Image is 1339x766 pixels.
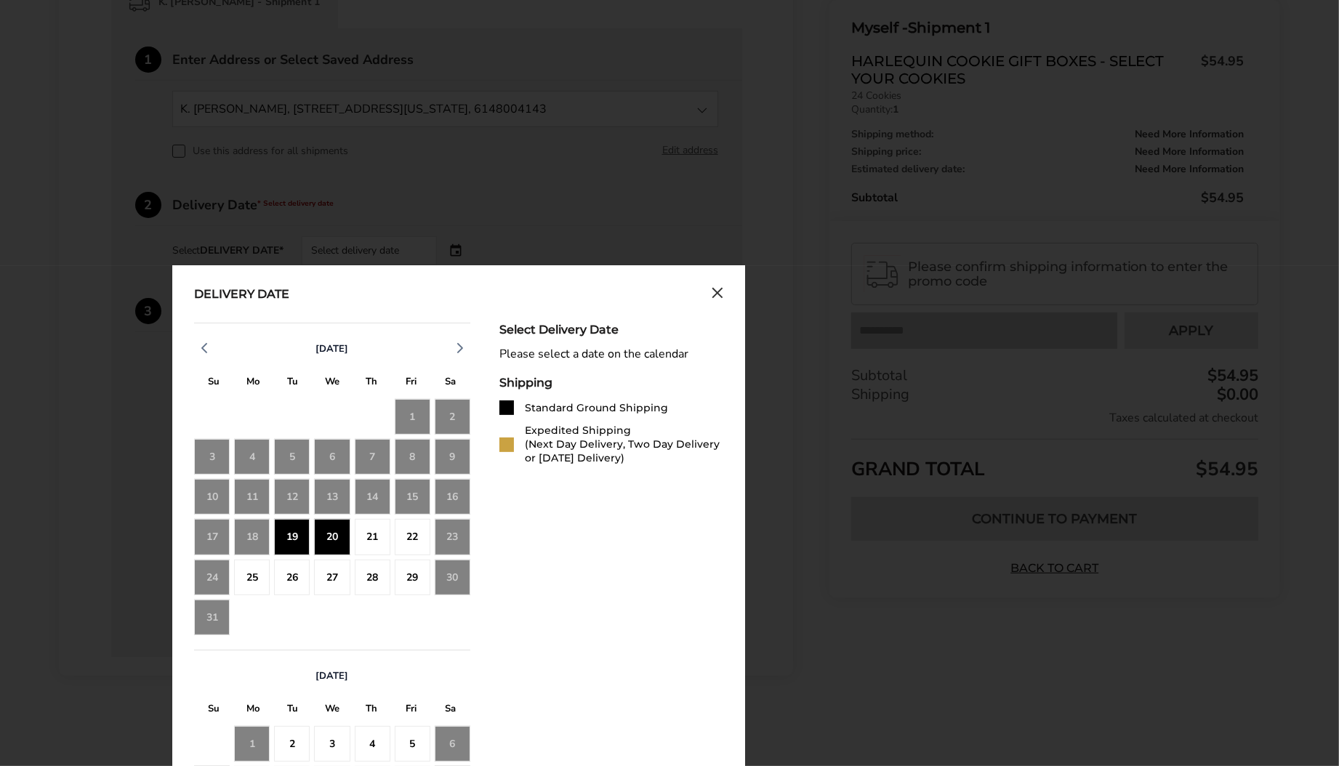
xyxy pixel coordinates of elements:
div: T [352,372,391,395]
div: S [431,372,470,395]
div: S [194,699,233,722]
div: Delivery Date [194,287,289,303]
div: M [233,699,273,722]
span: [DATE] [316,669,349,682]
div: F [391,699,430,722]
div: W [313,699,352,722]
div: T [352,699,391,722]
div: T [273,699,313,722]
button: [DATE] [310,342,355,355]
div: W [313,372,352,395]
button: Close calendar [712,287,723,303]
div: M [233,372,273,395]
div: Standard Ground Shipping [525,401,668,415]
div: F [391,372,430,395]
button: [DATE] [310,669,355,682]
div: S [194,372,233,395]
div: T [273,372,313,395]
span: [DATE] [316,342,349,355]
div: Shipping [499,376,723,390]
div: S [431,699,470,722]
div: Expedited Shipping (Next Day Delivery, Two Day Delivery or [DATE] Delivery) [525,424,723,465]
div: Please select a date on the calendar [499,347,723,361]
div: Select Delivery Date [499,323,723,336]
